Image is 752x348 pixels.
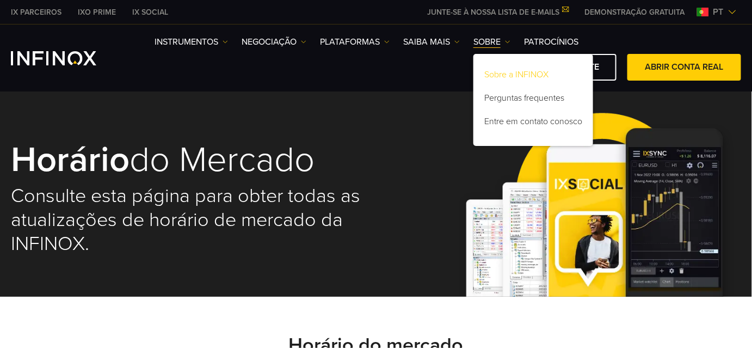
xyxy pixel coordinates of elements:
a: INFINOX [3,7,70,18]
a: JUNTE-SE À NOSSA LISTA DE E-MAILS [419,8,576,17]
a: INFINOX MENU [576,7,693,18]
a: Instrumentos [155,35,228,48]
a: Entre em contato conosco [473,112,593,135]
a: Patrocínios [524,35,578,48]
a: INFINOX [70,7,124,18]
a: INFINOX [124,7,176,18]
a: Sobre a INFINOX [473,65,593,88]
a: Saiba mais [403,35,460,48]
h1: do mercado [11,142,361,179]
span: pt [709,5,728,19]
a: INFINOX Logo [11,51,122,65]
a: PLATAFORMAS [320,35,390,48]
a: SOBRE [473,35,510,48]
a: Perguntas frequentes [473,88,593,112]
strong: Horário [11,138,130,181]
a: NEGOCIAÇÃO [242,35,306,48]
h2: Consulte esta página para obter todas as atualizações de horário de mercado da INFINOX. [11,184,361,256]
a: ABRIR CONTA REAL [627,54,741,81]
